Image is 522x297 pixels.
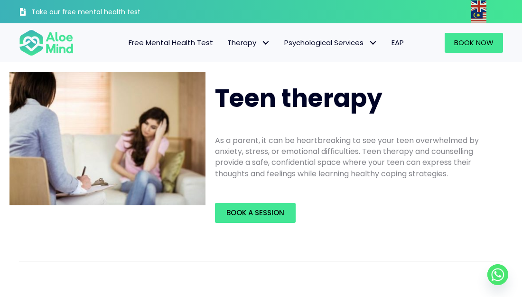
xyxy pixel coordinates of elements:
img: Aloe mind Logo [19,29,74,57]
a: Free Mental Health Test [121,33,220,53]
a: TherapyTherapy: submenu [220,33,277,53]
span: Psychological Services: submenu [366,36,380,50]
span: Teen therapy [215,81,382,115]
span: Free Mental Health Test [129,38,213,48]
span: EAP [391,38,404,48]
a: Book a Session [215,203,296,223]
span: Book a Session [226,208,284,218]
span: Book Now [454,38,494,48]
nav: Menu [83,33,411,53]
p: As a parent, it can be heartbreaking to see your teen overwhelmed by anxiety, stress, or emotiona... [215,135,498,179]
a: Whatsapp [487,264,508,285]
img: en [471,0,486,12]
img: ms [471,12,486,23]
span: Therapy [227,38,270,48]
a: Malay [471,12,487,23]
a: Book Now [445,33,503,53]
a: Psychological ServicesPsychological Services: submenu [277,33,384,53]
img: teen therapy2 [9,72,205,205]
h3: Take our free mental health test [31,8,169,17]
span: Psychological Services [284,38,377,48]
span: Therapy: submenu [259,36,272,50]
a: EAP [384,33,411,53]
a: Take our free mental health test [19,2,169,23]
